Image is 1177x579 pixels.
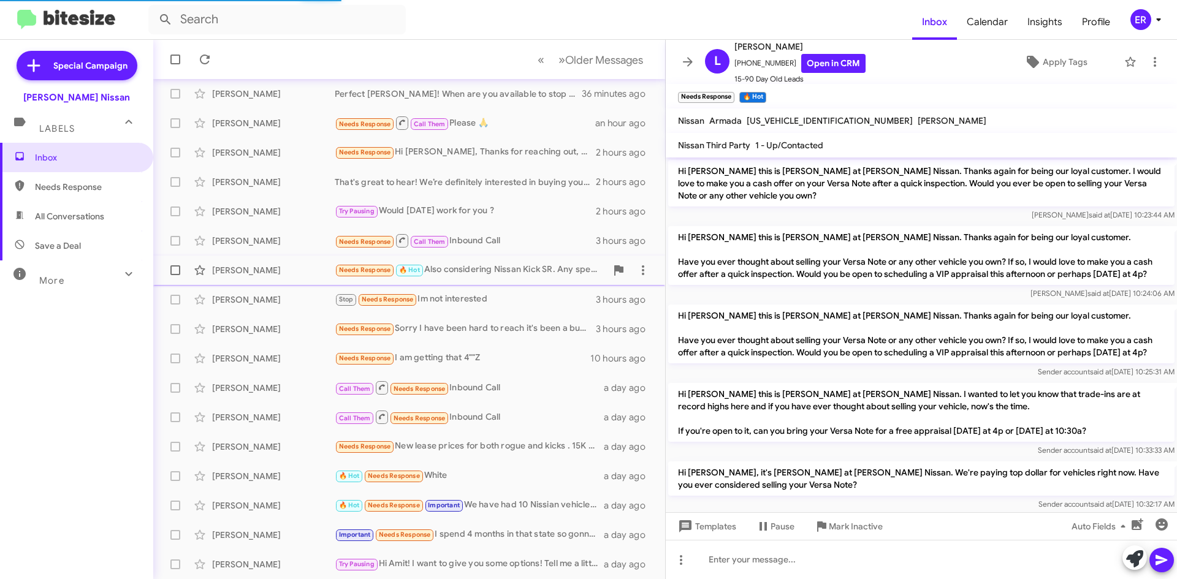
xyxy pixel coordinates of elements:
div: a day ago [604,558,655,570]
a: Insights [1018,4,1072,40]
span: 1 - Up/Contacted [755,140,823,151]
span: said at [1090,445,1111,455]
div: I am getting that 4""Z [335,351,590,365]
span: [PHONE_NUMBER] [734,54,866,73]
span: [US_VEHICLE_IDENTIFICATION_NUMBER] [747,115,913,126]
span: said at [1087,289,1109,298]
span: Call Them [414,238,446,246]
span: Armada [709,115,742,126]
div: Inbound Call [335,380,604,395]
span: Auto Fields [1072,515,1130,537]
small: 🔥 Hot [739,92,766,103]
small: Needs Response [678,92,734,103]
div: [PERSON_NAME] [212,205,335,218]
span: Important [428,501,460,509]
span: Needs Response [339,354,391,362]
span: said at [1091,499,1112,509]
span: All Conversations [35,210,104,222]
div: [PERSON_NAME] [212,441,335,453]
button: ER [1120,9,1164,30]
p: Hi [PERSON_NAME] this is [PERSON_NAME] at [PERSON_NAME] Nissan. Thanks again for being our loyal ... [668,226,1175,285]
span: Needs Response [339,266,391,274]
span: Stop [339,295,354,303]
div: Hi [PERSON_NAME], Thanks for reaching out, I want to hold my old vehicle. I am looking for New Ar... [335,145,596,159]
div: [PERSON_NAME] [212,411,335,423]
p: Hi [PERSON_NAME], it's [PERSON_NAME] at [PERSON_NAME] Nissan. We're paying top dollar for vehicle... [668,461,1175,496]
div: [PERSON_NAME] [212,264,335,276]
span: Important [339,531,371,539]
div: 3 hours ago [596,323,655,335]
span: [PERSON_NAME] [734,39,866,54]
button: Next [551,47,650,72]
a: Inbox [912,4,957,40]
span: Apply Tags [1043,51,1087,73]
span: Needs Response [368,472,420,480]
span: Sender account [DATE] 10:25:31 AM [1038,367,1175,376]
span: « [538,52,544,67]
span: Sender account [DATE] 10:33:33 AM [1038,445,1175,455]
div: Inbound Call [335,233,596,248]
span: said at [1089,210,1110,219]
div: [PERSON_NAME] [212,382,335,394]
button: Auto Fields [1062,515,1140,537]
div: Im not interested [335,292,596,306]
div: Sorry I have been hard to reach it's been a busy work month [335,322,596,336]
span: Needs Response [339,325,391,333]
div: [PERSON_NAME] [212,293,335,306]
div: 2 hours ago [596,146,655,159]
div: 36 minutes ago [582,88,655,100]
div: 10 hours ago [590,352,655,365]
p: Hi [PERSON_NAME] this is [PERSON_NAME] at [PERSON_NAME] Nissan. Thanks again for being our loyal ... [668,305,1175,363]
div: a day ago [604,499,655,512]
button: Apply Tags [992,51,1118,73]
div: a day ago [604,441,655,453]
div: [PERSON_NAME] [212,117,335,129]
span: » [558,52,565,67]
span: [PERSON_NAME] [918,115,986,126]
span: 🔥 Hot [339,472,360,480]
span: Needs Response [339,120,391,128]
div: [PERSON_NAME] [212,176,335,188]
button: Templates [666,515,746,537]
span: Needs Response [394,385,446,393]
p: Hi [PERSON_NAME] this is [PERSON_NAME] at [PERSON_NAME] Nissan. Thanks again for being our loyal ... [668,160,1175,206]
span: Labels [39,123,75,134]
span: Nissan [678,115,704,126]
span: Needs Response [379,531,431,539]
span: Needs Response [35,181,139,193]
a: Calendar [957,4,1018,40]
button: Previous [530,47,552,72]
span: More [39,275,64,286]
div: 2 hours ago [596,176,655,188]
div: Inbound Call [335,409,604,425]
span: Inbox [35,151,139,164]
div: [PERSON_NAME] [212,323,335,335]
span: Call Them [339,414,371,422]
div: a day ago [604,470,655,482]
span: Older Messages [565,53,643,67]
div: Please 🙏 [335,115,595,131]
nav: Page navigation example [531,47,650,72]
div: a day ago [604,529,655,541]
div: White [335,469,604,483]
span: said at [1090,367,1111,376]
a: Profile [1072,4,1120,40]
span: 15-90 Day Old Leads [734,73,866,85]
div: We have had 10 Nissian vehicles over these past 21 years but never have had to take a note as hig... [335,498,604,512]
p: Hi [PERSON_NAME] this is [PERSON_NAME] at [PERSON_NAME] Nissan. I wanted to let you know that tra... [668,383,1175,442]
div: 3 hours ago [596,235,655,247]
button: Mark Inactive [804,515,893,537]
span: Templates [676,515,736,537]
div: [PERSON_NAME] Nissan [23,91,130,104]
span: Needs Response [368,501,420,509]
div: [PERSON_NAME] [212,146,335,159]
span: Sender account [DATE] 10:32:17 AM [1038,499,1175,509]
div: [PERSON_NAME] [212,558,335,570]
span: Save a Deal [35,240,81,252]
span: Try Pausing [339,560,375,568]
div: [PERSON_NAME] [212,499,335,512]
span: [PERSON_NAME] [DATE] 10:24:06 AM [1030,289,1175,298]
